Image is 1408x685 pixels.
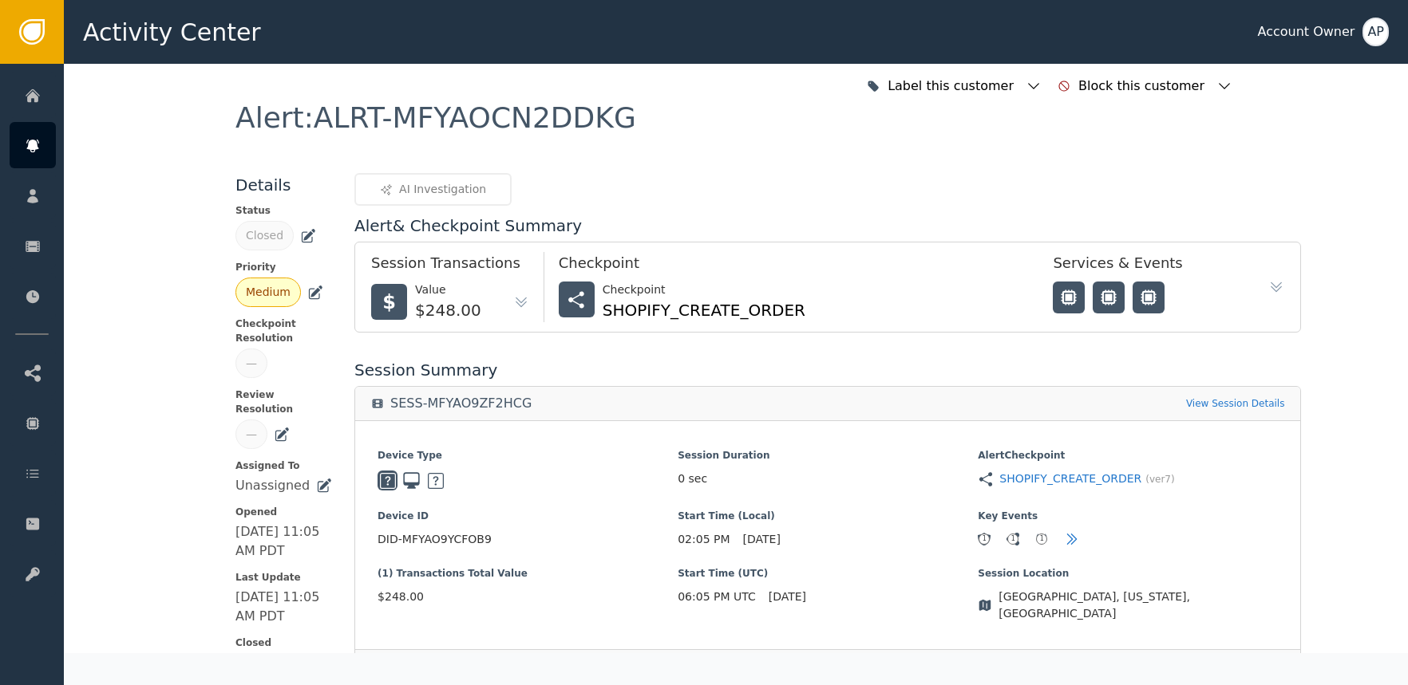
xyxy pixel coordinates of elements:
div: Medium [246,284,291,301]
div: Block this customer [1078,77,1208,96]
span: Device Type [378,448,678,463]
span: DID-MFYAO9YCFOB9 [378,531,678,548]
div: Checkpoint [559,252,1022,281]
span: Key Events [978,509,1278,523]
span: Start Time (UTC) [678,566,978,581]
button: Block this customer [1054,69,1236,104]
div: Account Owner [1257,22,1355,41]
div: — [246,426,257,443]
span: Review Resolution [235,388,332,416]
span: $ [382,288,396,317]
span: Device ID [378,509,678,523]
div: Session Transactions [371,252,529,281]
button: AP [1363,18,1389,46]
span: (ver 7 ) [1145,472,1174,486]
div: Alert & Checkpoint Summary [354,214,1301,238]
div: Value [415,281,481,298]
div: Alert : ALRT-MFYAOCN2DDKG [235,104,636,132]
button: Label this customer [863,69,1046,104]
div: Details [235,173,332,197]
div: $248.00 [415,298,481,322]
span: Activity Center [83,14,261,50]
span: 06:05 PM UTC [678,589,756,605]
span: [DATE] [769,589,806,605]
span: Start Time (Local) [678,509,978,523]
span: Priority [235,260,332,274]
span: Last Update [235,570,332,585]
a: View Session Details [1186,396,1285,411]
span: Session Location [978,566,1278,581]
div: 1 [1036,533,1047,545]
div: — [246,355,257,372]
div: Unassigned [235,476,310,495]
div: SHOPIFY_CREATE_ORDER [603,298,805,322]
div: SESS-MFYAO9ZF2HCG [390,396,532,411]
span: Status [235,203,332,218]
div: 1 [979,533,990,545]
a: SHOPIFY_CREATE_ORDER [999,470,1141,487]
div: [DATE] 11:05 AM PDT [235,522,332,561]
span: 02:05 PM [678,531,730,548]
span: [DATE] [743,531,781,548]
span: Checkpoint Resolution [235,317,332,345]
span: Assigned To [235,459,332,473]
div: Checkpoint [603,281,805,298]
div: Label this customer [888,77,1018,96]
span: Opened [235,505,332,519]
span: Session Duration [678,448,978,463]
div: Closed [246,227,283,244]
span: [GEOGRAPHIC_DATA], [US_STATE], [GEOGRAPHIC_DATA] [999,589,1278,622]
div: [DATE] 11:05 AM PDT [235,588,332,626]
span: Alert Checkpoint [978,448,1278,463]
div: Services & Events [1053,252,1244,281]
div: Session Summary [354,358,1301,382]
span: $248.00 [378,589,678,605]
span: (1) Transactions Total Value [378,566,678,581]
span: Closed [235,636,332,650]
div: 1 [1007,533,1018,545]
span: 0 sec [678,470,707,487]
